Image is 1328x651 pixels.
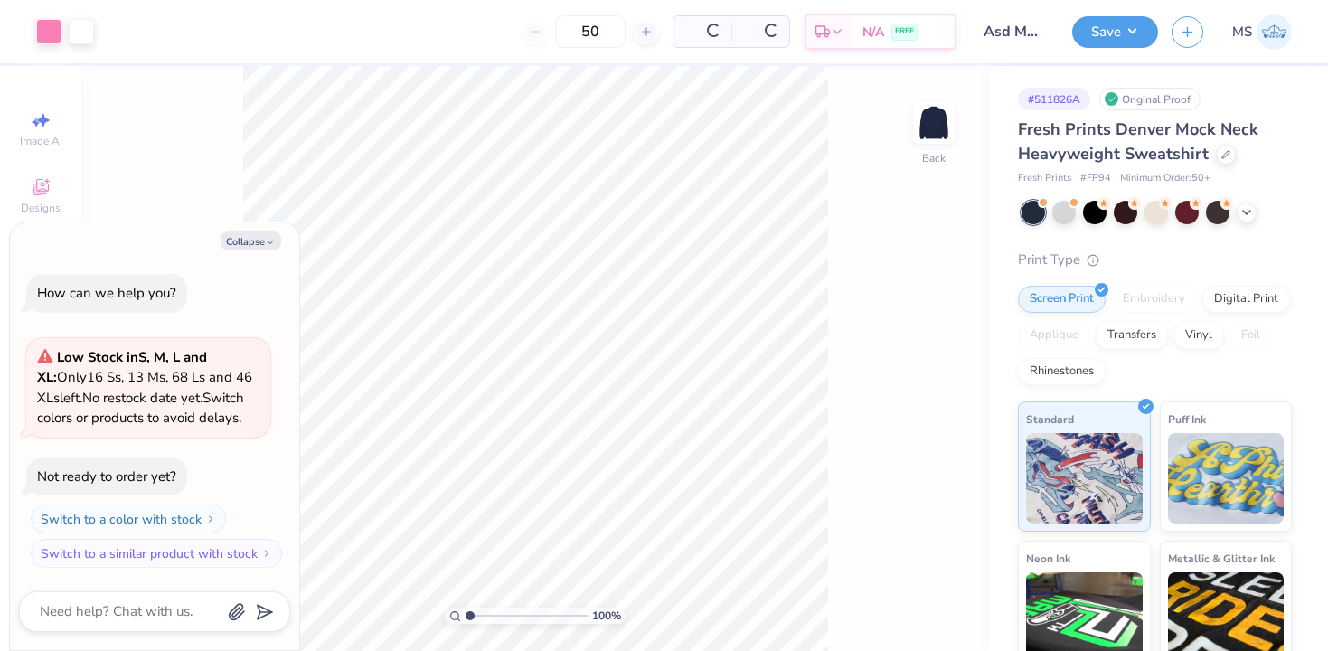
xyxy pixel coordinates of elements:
button: Collapse [221,231,281,250]
button: Switch to a color with stock [31,505,226,533]
span: Fresh Prints Denver Mock Neck Heavyweight Sweatshirt [1018,118,1258,165]
div: Transfers [1096,322,1168,349]
div: Vinyl [1173,322,1224,349]
span: Standard [1026,410,1074,429]
button: Save [1072,16,1158,48]
div: Rhinestones [1018,358,1106,385]
span: Designs [21,201,61,215]
div: # 511826A [1018,88,1090,110]
div: Digital Print [1202,286,1290,313]
img: Meredith Shults [1257,14,1292,50]
span: Metallic & Glitter Ink [1168,549,1275,568]
span: No restock date yet. [82,389,202,407]
span: Fresh Prints [1018,171,1071,186]
span: Puff Ink [1168,410,1206,429]
img: Back [916,105,952,141]
img: Puff Ink [1168,433,1285,524]
strong: Low Stock in S, M, L and XL : [37,348,207,387]
img: Standard [1026,433,1143,524]
span: Neon Ink [1026,549,1070,568]
img: Switch to a color with stock [205,514,216,524]
div: How can we help you? [37,284,176,302]
span: Only 16 Ss, 13 Ms, 68 Ls and 46 XLs left. Switch colors or products to avoid delays. [37,348,252,428]
div: Not ready to order yet? [37,467,176,486]
span: FREE [895,25,914,38]
img: Switch to a similar product with stock [261,548,272,559]
span: 100 % [592,608,621,624]
span: # FP94 [1080,171,1111,186]
span: Minimum Order: 50 + [1120,171,1210,186]
div: Original Proof [1099,88,1201,110]
a: MS [1232,14,1292,50]
span: N/A [862,23,884,42]
div: Embroidery [1111,286,1197,313]
button: Switch to a similar product with stock [31,539,282,568]
input: – – [555,15,626,48]
span: MS [1232,22,1252,42]
div: Applique [1018,322,1090,349]
input: Untitled Design [970,14,1059,50]
div: Screen Print [1018,286,1106,313]
div: Back [922,150,946,166]
span: Image AI [20,134,62,148]
div: Foil [1229,322,1272,349]
div: Print Type [1018,250,1292,270]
